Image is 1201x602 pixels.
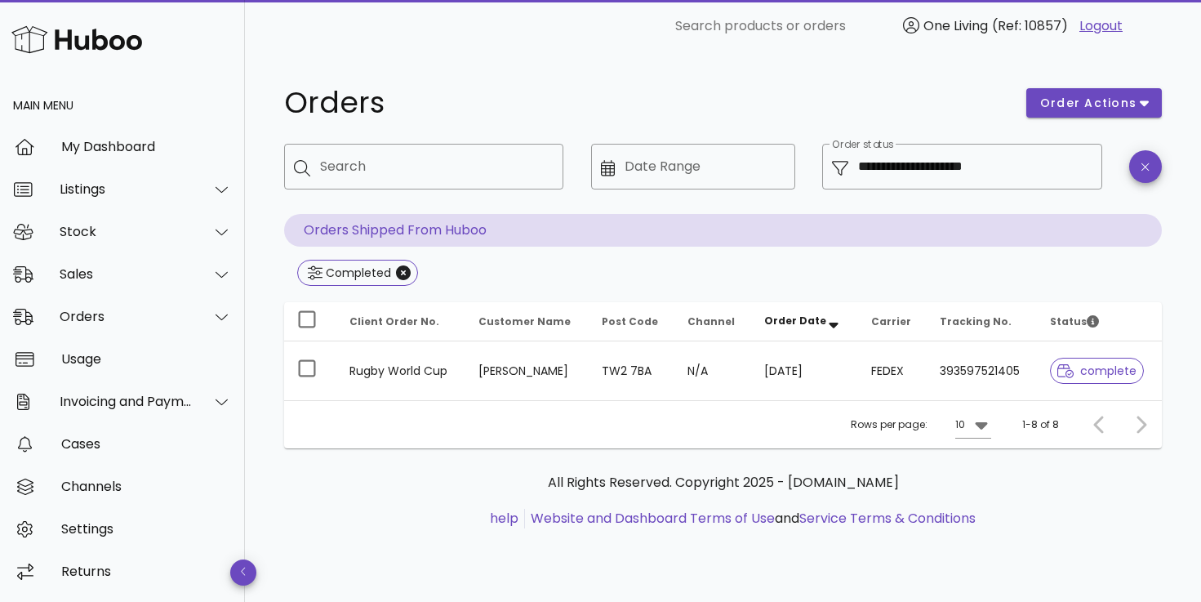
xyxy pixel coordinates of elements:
[478,314,571,328] span: Customer Name
[61,564,232,579] div: Returns
[858,302,927,341] th: Carrier
[1037,302,1162,341] th: Status
[465,302,589,341] th: Customer Name
[751,302,858,341] th: Order Date: Sorted descending. Activate to remove sorting.
[799,509,976,528] a: Service Terms & Conditions
[1026,88,1162,118] button: order actions
[60,309,193,324] div: Orders
[602,314,658,328] span: Post Code
[1039,95,1137,112] span: order actions
[297,473,1149,493] p: All Rights Reserved. Copyright 2025 - [DOMAIN_NAME]
[322,265,391,281] div: Completed
[60,394,193,409] div: Invoicing and Payments
[992,16,1068,35] span: (Ref: 10857)
[589,341,674,400] td: TW2 7BA
[871,314,911,328] span: Carrier
[764,314,826,328] span: Order Date
[336,341,465,400] td: Rugby World Cup
[284,214,1162,247] p: Orders Shipped From Huboo
[531,509,775,528] a: Website and Dashboard Terms of Use
[832,139,893,151] label: Order status
[955,412,991,438] div: 10Rows per page:
[1050,314,1099,328] span: Status
[1022,417,1059,432] div: 1-8 of 8
[60,266,193,282] div: Sales
[336,302,465,341] th: Client Order No.
[465,341,589,400] td: [PERSON_NAME]
[61,139,232,154] div: My Dashboard
[927,341,1037,400] td: 393597521405
[525,509,976,528] li: and
[940,314,1012,328] span: Tracking No.
[674,341,751,400] td: N/A
[11,22,142,57] img: Huboo Logo
[1079,16,1123,36] a: Logout
[674,302,751,341] th: Channel
[589,302,674,341] th: Post Code
[1057,365,1137,377] span: complete
[60,181,193,197] div: Listings
[687,314,735,328] span: Channel
[61,479,232,494] div: Channels
[61,521,232,537] div: Settings
[851,401,991,448] div: Rows per page:
[923,16,988,35] span: One Living
[284,88,1007,118] h1: Orders
[751,341,858,400] td: [DATE]
[858,341,927,400] td: FEDEX
[61,351,232,367] div: Usage
[61,436,232,452] div: Cases
[927,302,1037,341] th: Tracking No.
[60,224,193,239] div: Stock
[349,314,439,328] span: Client Order No.
[490,509,518,528] a: help
[396,265,411,280] button: Close
[955,417,965,432] div: 10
